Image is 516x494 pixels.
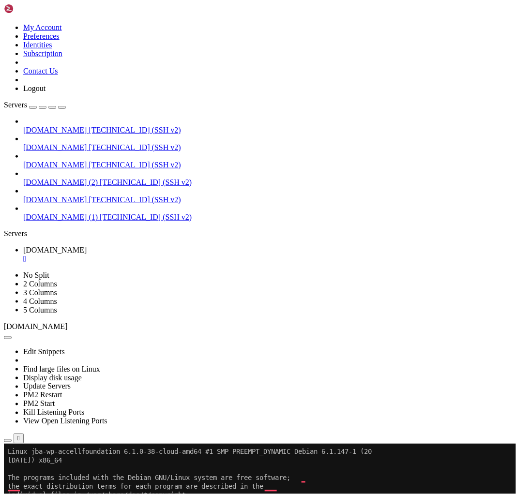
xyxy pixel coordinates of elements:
[23,204,512,222] li: [DOMAIN_NAME] (1) [TECHNICAL_ID] (SSH v2)
[89,126,181,134] span: [TECHNICAL_ID] (SSH v2)
[23,391,62,399] a: PM2 Restart
[4,322,68,330] span: [DOMAIN_NAME]
[4,135,390,143] x-row: *** Documentation: [URL][DOMAIN_NAME] ***
[23,417,107,425] a: View Open Listening Ports
[4,4,390,13] x-row: Linux jba-wp-accellfoundation 6.1.0-38-cloud-amd64 #1 SMP PREEMPT_DYNAMIC Debian 6.1.147-1 (20
[4,170,124,178] span: bitnami@jba-wp-accellfoundation
[4,82,390,91] x-row: ___ _ _ _
[23,117,512,135] li: [DOMAIN_NAME] [TECHNICAL_ID] (SSH v2)
[14,434,24,444] button: 
[89,161,181,169] span: [TECHNICAL_ID] (SSH v2)
[23,41,52,49] a: Identities
[4,229,512,238] div: Servers
[23,178,512,187] a: [DOMAIN_NAME] (2) [TECHNICAL_ID] (SSH v2)
[4,126,390,135] x-row: *** Welcome to the Bitnami package for WordPress with NGINX and SSL 6.8.1 ***
[23,161,87,169] span: [DOMAIN_NAME]
[23,195,512,204] a: [DOMAIN_NAME] [TECHNICAL_ID] (SSH v2)
[23,213,98,221] span: [DOMAIN_NAME] (1)
[4,4,60,14] img: Shellngn
[23,126,87,134] span: [DOMAIN_NAME]
[4,74,390,82] x-row: permitted by applicable law.
[4,101,66,109] a: Servers
[4,47,390,56] x-row: individual files in /usr/share/doc/*/copyright.
[4,108,390,117] x-row: |___/_|\__|_|_|\__,_|_|_|_|_|
[4,101,27,109] span: Servers
[23,306,57,314] a: 5 Columns
[100,178,192,186] span: [TECHNICAL_ID] (SSH v2)
[4,13,390,21] x-row: [DATE]) x86_64
[4,100,390,108] x-row: | _ \ | _| ' \/ _` | ' \| |
[23,187,512,204] li: [DOMAIN_NAME] [TECHNICAL_ID] (SSH v2)
[23,297,57,305] a: 4 Columns
[23,161,512,169] a: [DOMAIN_NAME] [TECHNICAL_ID] (SSH v2)
[100,213,192,221] span: [TECHNICAL_ID] (SSH v2)
[23,84,46,92] a: Logout
[23,254,512,263] a: 
[4,65,390,74] x-row: Debian GNU/Linux comes with ABSOLUTELY NO WARRANTY, to the extent
[23,288,57,297] a: 3 Columns
[23,126,512,135] a: [DOMAIN_NAME] [TECHNICAL_ID] (SSH v2)
[23,178,98,186] span: [DOMAIN_NAME] (2)
[23,143,87,151] span: [DOMAIN_NAME]
[23,246,87,254] span: [DOMAIN_NAME]
[4,39,390,47] x-row: the exact distribution terms for each program are described in the
[23,374,82,382] a: Display disk usage
[23,135,512,152] li: [DOMAIN_NAME] [TECHNICAL_ID] (SSH v2)
[89,195,181,204] span: [TECHNICAL_ID] (SSH v2)
[89,143,181,151] span: [TECHNICAL_ID] (SSH v2)
[128,170,132,178] span: ~
[17,435,20,442] div: 
[23,152,512,169] li: [DOMAIN_NAME] [TECHNICAL_ID] (SSH v2)
[23,213,512,222] a: [DOMAIN_NAME] (1) [TECHNICAL_ID] (SSH v2)
[23,67,58,75] a: Contact Us
[23,49,62,58] a: Subscription
[23,271,49,279] a: No Split
[147,169,151,178] div: (35, 19)
[4,91,390,100] x-row: | _ |_) |_ _ _ __ _ _ __ (_)
[4,169,390,178] x-row: : $
[4,161,390,169] x-row: Last login: [DATE] from [TECHNICAL_ID]
[23,32,60,40] a: Preferences
[23,347,65,356] a: Edit Snippets
[23,280,57,288] a: 2 Columns
[23,143,512,152] a: [DOMAIN_NAME] [TECHNICAL_ID] (SSH v2)
[23,195,87,204] span: [DOMAIN_NAME]
[23,408,84,417] a: Kill Listening Ports
[23,246,512,263] a: Accellfoundation.org
[4,152,390,161] x-row: *** Bitnami Forums: [URL][DOMAIN_NAME] ***
[23,400,55,408] a: PM2 Start
[4,30,390,39] x-row: The programs included with the Debian GNU/Linux system are free software;
[23,23,62,31] a: My Account
[23,169,512,187] li: [DOMAIN_NAME] (2) [TECHNICAL_ID] (SSH v2)
[23,382,71,390] a: Update Servers
[23,365,100,373] a: Find large files on Linux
